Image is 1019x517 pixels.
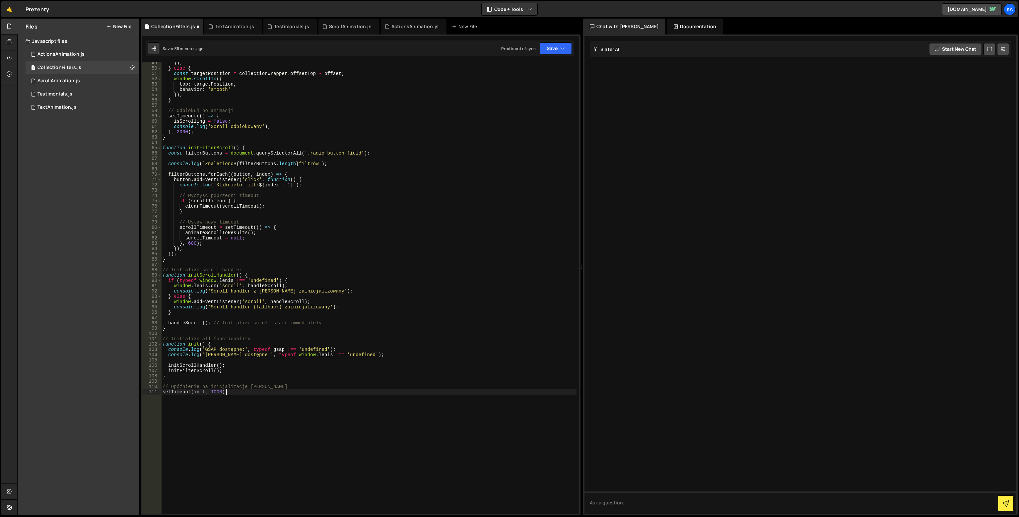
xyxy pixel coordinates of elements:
div: 61 [142,124,162,129]
div: 60 [142,119,162,124]
div: 108 [142,373,162,379]
div: 58 [142,108,162,113]
div: ActionsAnimation.js [37,51,85,57]
div: 59 [142,113,162,119]
button: Code + Tools [482,3,537,15]
div: 62 [142,129,162,135]
div: 73 [142,188,162,193]
div: ScrollAnimation.js [37,78,80,84]
div: 85 [142,251,162,257]
div: ScrollAnimation.js [329,23,372,30]
button: New File [106,24,131,29]
div: TextAnimation.js [215,23,254,30]
button: Save [540,42,572,54]
div: 66 [142,151,162,156]
div: 83 [142,241,162,246]
div: 110 [142,384,162,389]
div: 107 [142,368,162,373]
a: Ka [1004,3,1016,15]
button: Start new chat [929,43,982,55]
div: 105 [142,357,162,363]
div: 102 [142,342,162,347]
div: 99 [142,326,162,331]
div: Saved [163,46,203,51]
div: 97 [142,315,162,320]
div: 16268/43879.js [26,101,139,114]
a: [DOMAIN_NAME] [942,3,1002,15]
span: 1 [31,66,35,71]
div: ActionsAnimation.js [391,23,439,30]
div: 88 [142,267,162,273]
div: 38 minutes ago [174,46,203,51]
h2: Files [26,23,37,30]
div: Prod is out of sync [501,46,536,51]
div: 49 [142,60,162,66]
div: 75 [142,198,162,204]
div: 81 [142,230,162,235]
div: 72 [142,182,162,188]
div: 53 [142,82,162,87]
div: 103 [142,347,162,352]
div: New File [452,23,480,30]
div: 16268/43877.js [26,48,139,61]
div: 52 [142,76,162,82]
div: CollectionFilters.js [151,23,195,30]
div: 16268/43878.js [26,74,139,88]
div: 80 [142,225,162,230]
div: 109 [142,379,162,384]
div: 104 [142,352,162,357]
div: 95 [142,304,162,310]
div: 106 [142,363,162,368]
div: 87 [142,262,162,267]
div: 56 [142,97,162,103]
div: 79 [142,220,162,225]
div: 16268/43876.js [26,88,139,101]
div: 63 [142,135,162,140]
div: 67 [142,156,162,161]
div: 100 [142,331,162,336]
div: 69 [142,166,162,172]
div: 16268/45703.js [26,61,139,74]
div: 92 [142,289,162,294]
div: 94 [142,299,162,304]
div: 70 [142,172,162,177]
div: 89 [142,273,162,278]
div: 65 [142,145,162,151]
div: 51 [142,71,162,76]
div: 84 [142,246,162,251]
h2: Slater AI [593,46,620,52]
div: Prezenty [26,5,49,13]
div: 91 [142,283,162,289]
div: CollectionFilters.js [37,65,81,71]
div: 98 [142,320,162,326]
div: 54 [142,87,162,92]
div: 82 [142,235,162,241]
div: 64 [142,140,162,145]
div: 57 [142,103,162,108]
div: 96 [142,310,162,315]
div: 90 [142,278,162,283]
a: 🤙 [1,1,18,17]
div: Testimonials.js [274,23,309,30]
div: 111 [142,389,162,395]
div: 86 [142,257,162,262]
div: Testimonials.js [37,91,72,97]
div: 77 [142,209,162,214]
div: Javascript files [18,34,139,48]
div: 74 [142,193,162,198]
div: 101 [142,336,162,342]
div: Documentation [667,19,723,34]
div: TextAnimation.js [37,104,77,110]
div: 93 [142,294,162,299]
div: 71 [142,177,162,182]
div: 50 [142,66,162,71]
div: Chat with [PERSON_NAME] [583,19,665,34]
div: 68 [142,161,162,166]
div: 76 [142,204,162,209]
div: 55 [142,92,162,97]
div: 78 [142,214,162,220]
